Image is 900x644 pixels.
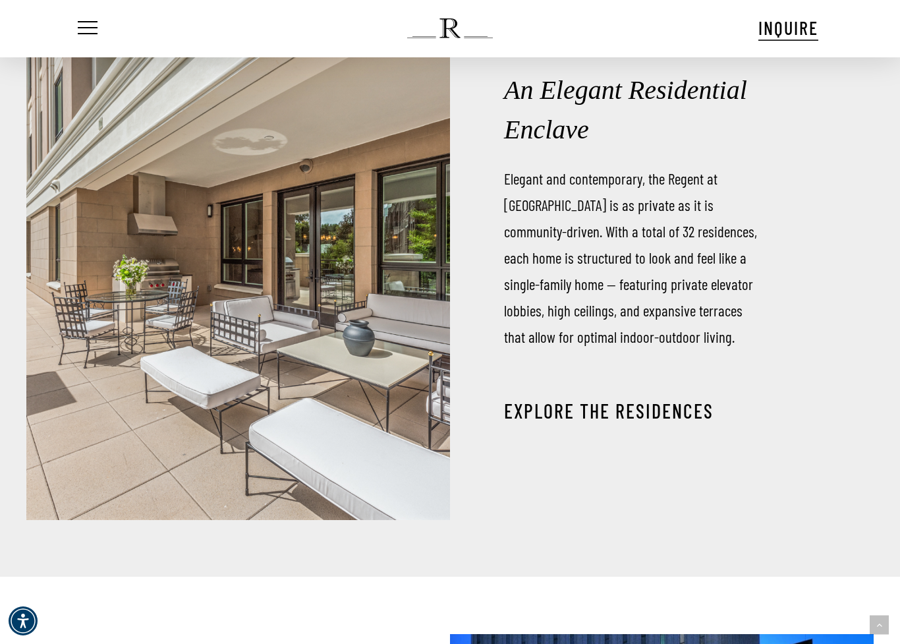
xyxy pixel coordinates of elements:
p: Elegant and contemporary, the Regent at [GEOGRAPHIC_DATA] is as private as it is community-driven... [504,165,766,350]
a: Back to top [870,616,889,635]
a: Navigation Menu [75,22,98,36]
span: INQUIRE [758,16,818,39]
div: Accessibility Menu [9,606,38,635]
img: The Regent [407,18,492,38]
a: INQUIRE [758,15,818,41]
h2: An Elegant Residential Enclave [504,71,766,150]
a: EXPLORE THE RESIDENCES [504,399,714,423]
